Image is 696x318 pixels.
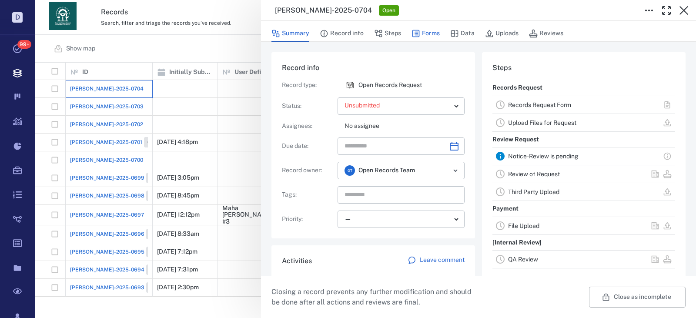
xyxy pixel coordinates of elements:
[282,191,334,199] p: Tags :
[492,132,539,147] p: Review Request
[358,166,415,175] span: Open Records Team
[508,256,538,263] a: QA Review
[508,153,579,160] a: Notice-Review is pending
[408,256,465,266] a: Leave comment
[271,287,478,308] p: Closing a record prevents any further modification and should be done after all actions and revie...
[529,25,563,42] button: Reviews
[492,201,519,217] p: Payment
[358,81,422,90] p: Open Records Request
[485,25,519,42] button: Uploads
[508,101,571,108] a: Records Request Form
[492,235,542,251] p: [Internal Review]
[345,80,355,90] div: Open Records Request
[449,164,462,177] button: Open
[412,25,440,42] button: Forms
[675,2,693,19] button: Close
[658,2,675,19] button: Toggle Fullscreen
[282,142,334,151] p: Due date :
[640,2,658,19] button: Toggle to Edit Boxes
[271,52,475,245] div: Record infoRecord type:icon Open Records RequestOpen Records RequestStatus:Assignees:No assigneeD...
[508,188,559,195] a: Third Party Upload
[508,171,560,177] a: Review of Request
[282,122,334,131] p: Assignees :
[345,80,355,90] img: icon Open Records Request
[282,102,334,110] p: Status :
[282,166,334,175] p: Record owner :
[345,101,451,110] p: Unsubmitted
[345,122,465,131] p: No assignee
[508,119,576,126] a: Upload Files for Request
[17,40,31,49] span: 99+
[282,256,312,266] h6: Activities
[320,25,364,42] button: Record info
[374,25,401,42] button: Steps
[381,7,397,14] span: Open
[445,137,463,155] button: Choose date
[282,81,334,90] p: Record type :
[77,6,95,14] span: Help
[345,165,355,176] div: O T
[282,63,465,73] h6: Record info
[482,52,686,289] div: StepsRecords RequestRecords Request FormUpload Files for RequestReview RequestNotice-Review is pe...
[492,80,542,96] p: Records Request
[508,222,539,229] a: File Upload
[271,25,309,42] button: Summary
[450,25,475,42] button: Data
[589,287,686,308] button: Close as incomplete
[492,268,539,284] p: Record Delivery
[12,12,23,23] p: D
[275,5,372,16] h3: [PERSON_NAME]-2025-0704
[282,215,334,224] p: Priority :
[345,214,451,224] div: —
[492,63,675,73] h6: Steps
[420,256,465,264] p: Leave comment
